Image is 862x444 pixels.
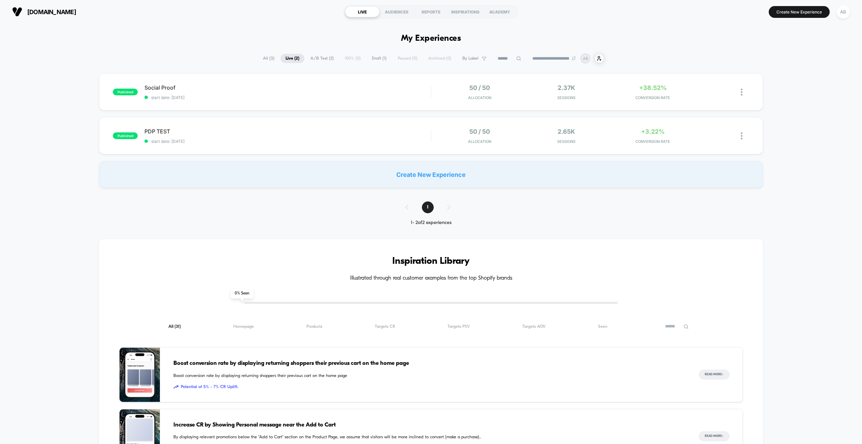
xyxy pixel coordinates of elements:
span: Targets AOV [522,324,545,329]
h1: My Experiences [401,34,461,43]
span: Potential of 5% - 7% CR Uplift. [173,384,685,390]
span: Boost conversion rate by displaying returning shoppers their previous cart on the home page [173,359,685,368]
span: CONVERSION RATE [611,139,694,144]
span: Seen [598,324,607,329]
span: 1 [422,201,434,213]
span: Sessions [525,139,608,144]
span: +38.52% [639,84,667,91]
span: By displaying relevant promotions below the "Add to Cart" section on the Product Page, we assume ... [173,434,685,441]
p: AB [583,56,588,61]
div: INSPIRATIONS [448,6,483,17]
span: Allocation [468,95,491,100]
span: By Label [462,56,478,61]
span: 0 % Seen [231,288,253,298]
span: Sessions [525,95,608,100]
span: Live ( 2 ) [280,54,304,63]
button: AB [835,5,852,19]
span: 50 / 50 [469,84,490,91]
span: 2.37k [558,84,575,91]
img: Visually logo [12,7,22,17]
span: All ( 3 ) [258,54,279,63]
span: CONVERSION RATE [611,95,694,100]
span: published [113,132,138,139]
span: published [113,89,138,95]
span: ( 31 ) [174,324,181,329]
span: Products [306,324,322,329]
span: Allocation [468,139,491,144]
span: Homepage [233,324,254,329]
span: Increase CR by Showing Personal message near the Add to Cart [173,421,685,430]
span: start date: [DATE] [144,95,431,100]
div: ACADEMY [483,6,517,17]
span: Targets CR [375,324,395,329]
h4: Illustrated through real customer examples from the top Shopify brands [119,275,742,282]
span: start date: [DATE] [144,139,431,144]
div: LIVE [345,6,379,17]
span: PDP TEST [144,128,431,135]
div: REPORTS [414,6,448,17]
img: close [741,89,742,96]
div: AUDIENCES [379,6,414,17]
button: [DOMAIN_NAME] [10,6,78,17]
div: AB [837,5,850,19]
button: Create New Experience [769,6,830,18]
div: Create New Experience [99,161,763,188]
button: Read More> [699,431,730,441]
span: 2.65k [558,128,575,135]
button: Read More> [699,370,730,380]
span: +3.22% [641,128,665,135]
span: Draft ( 1 ) [367,54,392,63]
span: A/B Test ( 2 ) [305,54,339,63]
span: Social Proof [144,84,431,91]
span: Boost conversion rate by displaying returning shoppers their previous cart on the home page [173,373,685,379]
img: end [572,56,576,60]
img: close [741,132,742,139]
span: All [168,324,181,329]
span: 50 / 50 [469,128,490,135]
img: Boost conversion rate by displaying returning shoppers their previous cart on the home page [120,348,160,402]
span: Targets PSV [447,324,470,329]
h3: Inspiration Library [119,256,742,267]
span: [DOMAIN_NAME] [27,8,76,15]
div: 1 - 2 of 2 experiences [399,220,464,226]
